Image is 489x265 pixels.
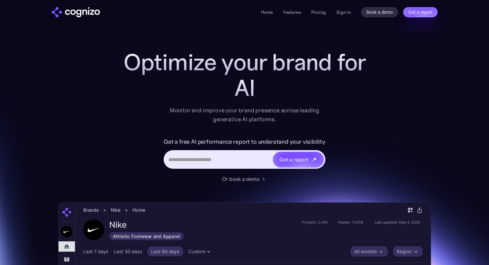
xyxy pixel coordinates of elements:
[261,9,273,15] a: Home
[311,159,313,162] img: star
[279,156,308,163] div: Get a report
[336,8,351,16] a: Sign in
[222,175,267,183] a: Or book a demo
[52,7,100,17] img: cognizo logo
[283,9,301,15] a: Features
[222,175,259,183] div: Or book a demo
[52,7,100,17] a: home
[164,137,325,172] form: Hero URL Input Form
[311,157,312,158] img: star
[116,75,373,101] div: AI
[403,7,438,17] a: Get a report
[313,157,317,161] img: star
[311,9,326,15] a: Pricing
[116,49,373,75] h1: Optimize your brand for
[164,137,325,147] label: Get a free AI performance report to understand your visibility
[166,106,324,124] div: Monitor and improve your brand presence across leading generative AI platforms.
[272,151,324,168] a: Get a reportstarstarstar
[361,7,398,17] a: Book a demo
